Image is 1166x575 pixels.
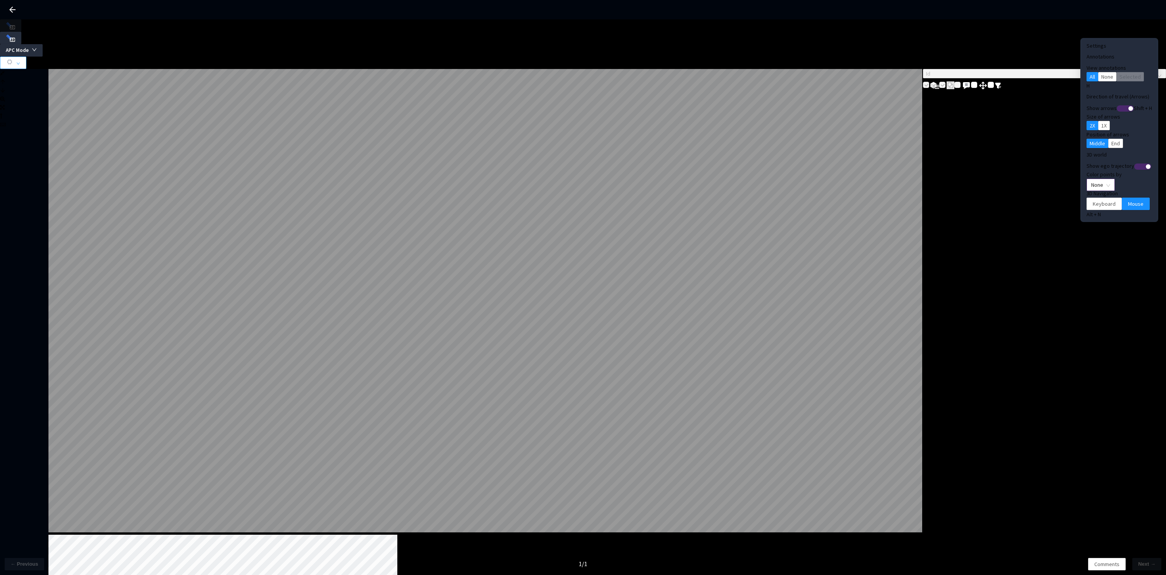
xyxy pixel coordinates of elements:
button: 1X [1098,121,1110,130]
span: Keyboard [1093,200,1116,208]
span: All [1090,72,1095,81]
span: Comments [1094,560,1119,568]
h4: Annotations [1087,54,1152,60]
label: View annotations [1087,64,1126,71]
span: Size of arrows [1087,113,1120,120]
span: Alt + N [1087,211,1101,218]
img: svg+xml;base64,PHN2ZyB3aWR0aD0iMjQiIGhlaWdodD0iMjQiIHZpZXdCb3g9IjAgMCAyNCAyNCIgZmlsbD0ibm9uZSIgeG... [962,81,971,90]
img: svg+xml;base64,PHN2ZyB3aWR0aD0iMjMiIGhlaWdodD0iMTkiIHZpZXdCb3g9IjAgMCAyMyAxOSIgZmlsbD0ibm9uZSIgeG... [930,82,939,89]
div: 1 / 1 [579,559,587,569]
span: End [1111,139,1120,148]
span: Show arrows [1087,105,1117,112]
span: Id [926,69,1163,78]
button: Mouse [1122,198,1150,210]
button: Next → [1132,558,1161,570]
button: Keyboard [1087,198,1122,210]
span: Shift + H [1134,105,1152,112]
button: Selected [1116,72,1144,81]
span: Mouse [1128,200,1144,208]
span: None [1101,72,1113,81]
img: svg+xml;base64,PHN2ZyB4bWxucz0iaHR0cDovL3d3dy53My5vcmcvMjAwMC9zdmciIHdpZHRoPSIxNiIgaGVpZ2h0PSIxNi... [995,83,1001,89]
button: Middle [1087,139,1108,148]
h4: 3D world [1087,152,1152,158]
button: None [1098,72,1116,81]
h4: Direction of travel (Arrows) [1087,94,1152,100]
span: Middle [1090,139,1105,148]
span: Show ego trajectory [1087,162,1134,169]
span: 1X [1101,121,1107,130]
button: All [1087,72,1098,81]
span: 2X [1090,121,1095,130]
span: Settings [1087,42,1106,49]
button: 2X [1087,121,1098,130]
img: svg+xml;base64,PHN2ZyB3aWR0aD0iMjQiIGhlaWdodD0iMjUiIHZpZXdCb3g9IjAgMCAyNCAyNSIgZmlsbD0ibm9uZSIgeG... [978,81,988,90]
span: 3D Navigation [1087,190,1118,197]
span: H [1087,82,1090,89]
div: Color points by [1087,170,1152,179]
button: Comments [1088,558,1126,570]
img: svg+xml;base64,PHN2ZyB3aWR0aD0iMjAiIGhlaWdodD0iMjEiIHZpZXdCb3g9IjAgMCAyMCAyMSIgZmlsbD0ibm9uZSIgeG... [947,81,954,90]
span: Position of arrows [1087,131,1129,138]
button: End [1108,139,1123,148]
span: None [1091,179,1110,191]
